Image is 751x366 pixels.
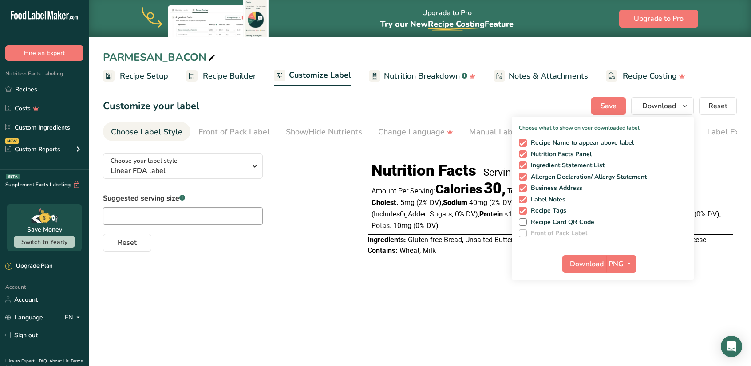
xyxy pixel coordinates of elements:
[39,358,49,364] a: FAQ .
[372,210,374,218] span: (
[369,66,476,86] a: Nutrition Breakdown
[372,184,506,196] div: Amount Per Serving:
[489,198,516,207] span: ‏(2% DV)
[103,49,217,65] div: PARMESAN_BACON
[5,138,19,144] div: NEW
[527,184,583,192] span: Business Address
[442,198,443,207] span: ,
[642,101,676,111] span: Download
[111,126,182,138] div: Choose Label Style
[120,70,168,82] span: Recipe Setup
[694,210,721,218] span: ‏(0% DV)
[393,221,411,230] span: 10mg
[435,182,482,197] span: Calories
[527,139,634,147] span: Recipe Name to appear above label
[721,336,742,357] div: Open Intercom Messenger
[372,161,476,180] div: Nutrition Facts
[5,262,52,271] div: Upgrade Plan
[49,358,71,364] a: About Us .
[452,210,453,218] span: ,
[699,97,737,115] button: Reset
[203,70,256,82] span: Recipe Builder
[27,225,62,234] div: Save Money
[512,117,694,132] p: Choose what to show on your downloaded label
[527,218,595,226] span: Recipe Card QR Code
[5,310,43,325] a: Language
[505,210,516,218] span: <1g
[408,236,706,244] span: Gluten-free Bread, Unsalted Butter, Canadian bacon, cooked, pan-fried, Grated Parmesan Cheese
[609,259,624,269] span: PNG
[455,210,479,218] span: ‏0% DV)
[719,210,721,218] span: ,
[103,153,263,179] button: Choose your label style Linear FDA label
[380,19,514,29] span: Try our New Feature
[286,126,362,138] div: Show/Hide Nutrients
[5,45,83,61] button: Hire an Expert
[507,187,536,195] span: Total Fat
[484,179,506,197] span: 30,
[5,358,37,364] a: Hire an Expert .
[368,236,406,244] span: Ingredients:
[601,101,617,111] span: Save
[413,221,439,230] span: ‏(0% DV)
[372,198,399,207] span: Cholest.
[469,126,562,138] div: Manual Label Override
[103,99,199,114] h1: Customize your label
[478,210,479,218] span: ,
[634,13,684,24] span: Upgrade to Pro
[479,210,503,218] span: Protein
[111,165,246,176] span: Linear FDA label
[494,66,588,86] a: Notes & Attachments
[372,221,391,230] span: Potas.
[380,0,514,37] div: Upgrade to Pro
[372,210,453,218] span: Includes Added Sugars
[509,70,588,82] span: Notes & Attachments
[527,196,566,204] span: Label Notes
[186,66,256,86] a: Recipe Builder
[118,237,137,248] span: Reset
[103,193,263,204] label: Suggested serving size
[416,198,443,207] span: ‏(2% DV)
[111,156,178,165] span: Choose your label style
[527,207,567,215] span: Recipe Tags
[483,166,541,178] div: Servings: 28,
[606,255,636,273] button: PNG
[708,101,727,111] span: Reset
[527,150,592,158] span: Nutrition Facts Panel
[619,10,698,28] button: Upgrade to Pro
[198,126,270,138] div: Front of Pack Label
[14,236,75,248] button: Switch to Yearly
[368,246,398,255] span: Contains:
[527,173,647,181] span: Allergen Declaration/ Allergy Statement
[570,259,604,269] span: Download
[400,210,408,218] span: 0g
[103,234,151,252] button: Reset
[591,97,626,115] button: Save
[378,126,453,138] div: Change Language
[274,65,351,87] a: Customize Label
[562,255,606,273] button: Download
[469,198,487,207] span: 40mg
[103,66,168,86] a: Recipe Setup
[428,19,485,29] span: Recipe Costing
[65,312,83,323] div: EN
[6,174,20,179] div: BETA
[623,70,677,82] span: Recipe Costing
[443,198,467,207] span: Sodium
[399,246,436,255] span: Wheat, Milk
[606,66,685,86] a: Recipe Costing
[289,69,351,81] span: Customize Label
[384,70,460,82] span: Nutrition Breakdown
[631,97,694,115] button: Download
[527,229,588,237] span: Front of Pack Label
[21,238,67,246] span: Switch to Yearly
[400,198,415,207] span: 5mg
[5,145,60,154] div: Custom Reports
[527,161,605,169] span: Ingredient Statement List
